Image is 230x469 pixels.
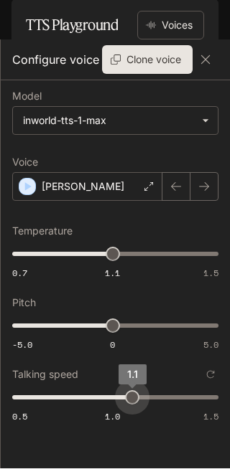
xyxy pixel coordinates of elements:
[13,108,218,135] div: inworld-tts-1-max
[12,92,42,102] p: Model
[23,114,195,128] div: inworld-tts-1-max
[12,52,99,69] p: Configure voice
[12,298,36,308] p: Pitch
[26,11,118,40] h1: TTS Playground
[105,267,120,280] span: 1.1
[12,158,38,168] p: Voice
[11,7,37,33] button: open drawer
[12,267,27,280] span: 0.7
[102,46,193,75] button: Clone voice
[203,267,218,280] span: 1.5
[42,180,124,194] p: [PERSON_NAME]
[12,227,73,237] p: Temperature
[137,11,204,40] button: Voices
